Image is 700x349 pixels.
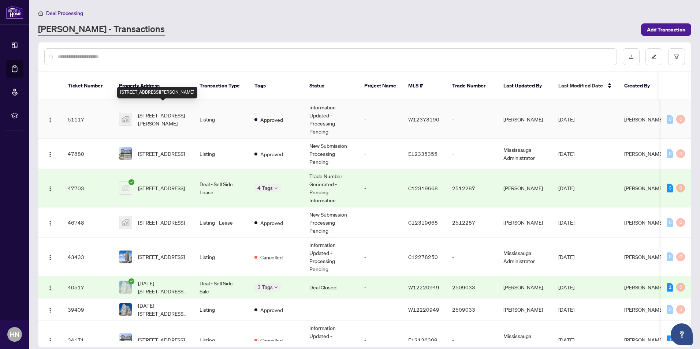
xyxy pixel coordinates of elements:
[47,338,53,344] img: Logo
[446,299,498,321] td: 2509033
[47,220,53,226] img: Logo
[38,23,165,36] a: [PERSON_NAME] - Transactions
[623,48,640,65] button: download
[119,281,132,293] img: thumbnail-img
[624,306,664,313] span: [PERSON_NAME]
[47,255,53,260] img: Logo
[62,238,113,276] td: 43433
[44,304,56,315] button: Logo
[358,207,402,238] td: -
[274,285,278,289] span: down
[46,10,83,16] span: Deal Processing
[47,285,53,291] img: Logo
[138,150,185,158] span: [STREET_ADDRESS]
[257,184,273,192] span: 4 Tags
[647,24,685,35] span: Add Transaction
[446,238,498,276] td: -
[194,299,249,321] td: Listing
[667,184,673,192] div: 3
[641,23,691,36] button: Add Transaction
[138,111,188,127] span: [STREET_ADDRESS][PERSON_NAME]
[119,303,132,316] img: thumbnail-img
[304,238,358,276] td: Information Updated - Processing Pending
[304,169,358,207] td: Trade Number Generated - Pending Information
[44,182,56,194] button: Logo
[260,306,283,314] span: Approved
[408,219,438,226] span: C12319668
[129,278,134,284] span: check-circle
[304,100,358,139] td: Information Updated - Processing Pending
[138,279,188,295] span: [DATE][STREET_ADDRESS][PERSON_NAME]
[629,54,634,59] span: download
[667,149,673,158] div: 0
[129,179,134,185] span: check-circle
[408,116,439,123] span: W12373190
[62,299,113,321] td: 39409
[498,238,552,276] td: Mississauga Administrator
[358,169,402,207] td: -
[260,253,283,261] span: Cancelled
[408,185,438,191] span: C12319668
[558,219,574,226] span: [DATE]
[624,185,664,191] span: [PERSON_NAME]
[358,72,402,100] th: Project Name
[119,334,132,346] img: thumbnail-img
[408,306,439,313] span: W12220949
[62,100,113,139] td: 51117
[446,72,498,100] th: Trade Number
[645,48,662,65] button: edit
[446,139,498,169] td: -
[260,219,283,227] span: Approved
[558,337,574,343] span: [DATE]
[62,169,113,207] td: 47703
[408,284,439,290] span: W12220949
[44,217,56,228] button: Logo
[119,216,132,229] img: thumbnail-img
[304,72,358,100] th: Status
[358,238,402,276] td: -
[676,252,685,261] div: 0
[47,151,53,157] img: Logo
[138,184,185,192] span: [STREET_ADDRESS]
[119,113,132,125] img: thumbnail-img
[44,334,56,346] button: Logo
[651,54,656,59] span: edit
[624,337,664,343] span: [PERSON_NAME]
[498,299,552,321] td: [PERSON_NAME]
[274,186,278,190] span: down
[117,87,197,98] div: [STREET_ADDRESS][PERSON_NAME]
[558,150,574,157] span: [DATE]
[304,139,358,169] td: New Submission - Processing Pending
[552,72,618,100] th: Last Modified Date
[44,251,56,263] button: Logo
[194,100,249,139] td: Listing
[408,254,438,260] span: C12278250
[62,207,113,238] td: 46748
[668,48,685,65] button: filter
[558,284,574,290] span: [DATE]
[260,336,283,344] span: Cancelled
[47,117,53,123] img: Logo
[618,72,662,100] th: Created By
[194,72,249,100] th: Transaction Type
[408,150,437,157] span: E12335355
[676,283,685,292] div: 0
[38,11,43,16] span: home
[498,207,552,238] td: [PERSON_NAME]
[558,116,574,123] span: [DATE]
[10,329,19,339] span: HN
[358,299,402,321] td: -
[358,276,402,299] td: -
[624,150,664,157] span: [PERSON_NAME]
[260,116,283,124] span: Approved
[558,306,574,313] span: [DATE]
[194,207,249,238] td: Listing - Lease
[667,305,673,314] div: 0
[558,82,603,90] span: Last Modified Date
[498,276,552,299] td: [PERSON_NAME]
[676,218,685,227] div: 0
[138,301,188,318] span: [DATE][STREET_ADDRESS][PERSON_NAME]
[194,276,249,299] td: Deal - Sell Side Sale
[498,100,552,139] td: [PERSON_NAME]
[119,251,132,263] img: thumbnail-img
